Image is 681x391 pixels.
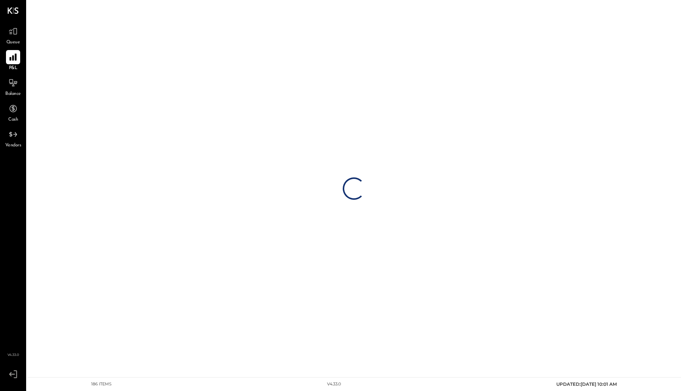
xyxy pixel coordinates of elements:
span: P&L [9,65,18,72]
span: Cash [8,117,18,123]
span: Balance [5,91,21,97]
span: Vendors [5,142,21,149]
a: P&L [0,50,26,72]
div: v 4.33.0 [327,381,341,387]
div: 186 items [91,381,112,387]
a: Queue [0,24,26,46]
a: Cash [0,102,26,123]
a: Balance [0,76,26,97]
span: Queue [6,39,20,46]
a: Vendors [0,127,26,149]
span: UPDATED: [DATE] 10:01 AM [556,381,617,387]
